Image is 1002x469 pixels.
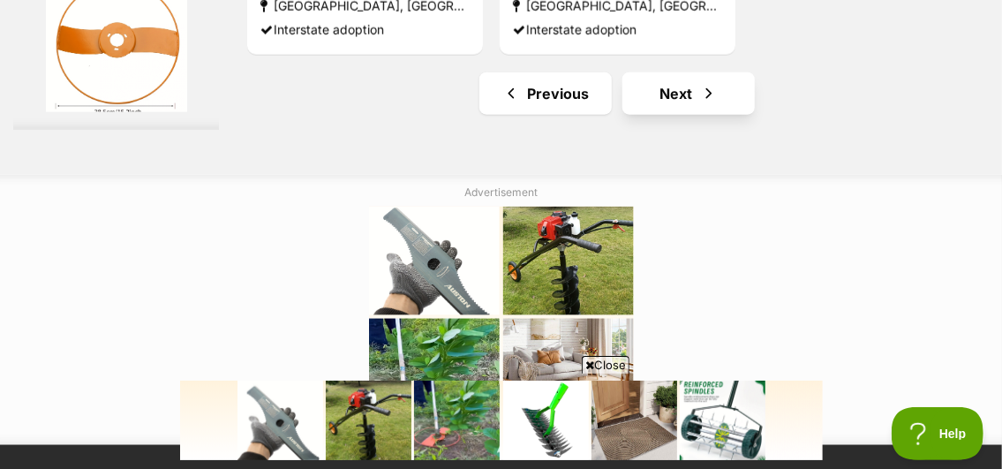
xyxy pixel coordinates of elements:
[245,72,989,115] nav: Pagination
[582,356,629,374] span: Close
[479,72,612,115] a: Previous page
[180,381,823,460] iframe: Advertisement
[369,207,634,427] iframe: Advertisement
[513,18,722,42] div: Interstate adoption
[260,18,470,42] div: Interstate adoption
[892,407,984,460] iframe: Help Scout Beacon - Open
[622,72,755,115] a: Next page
